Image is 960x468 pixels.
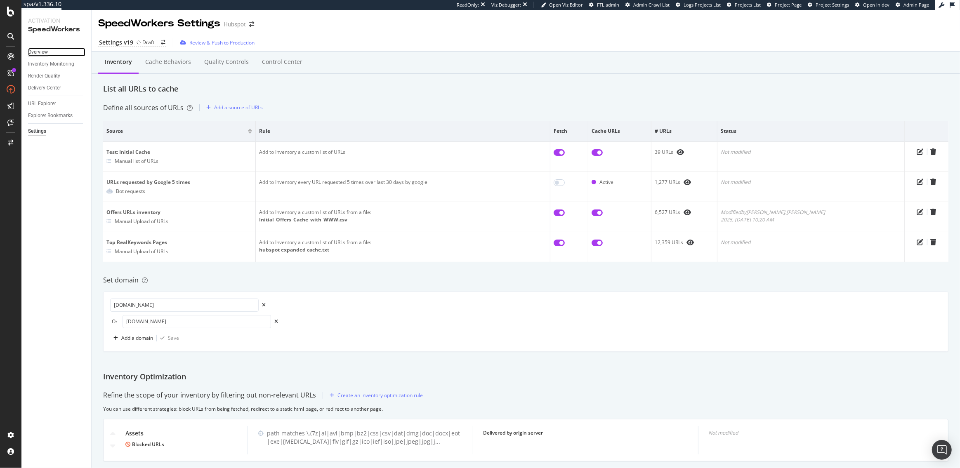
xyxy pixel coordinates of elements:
[28,111,85,120] a: Explorer Bookmarks
[684,179,691,186] div: eye
[337,392,423,399] div: Create an inventory optimization rule
[116,188,145,195] div: Bot requests
[633,2,670,8] span: Admin Crawl List
[931,179,936,185] div: trash
[28,16,85,25] div: Activation
[28,48,85,56] a: Overview
[110,332,153,345] button: Add a domain
[931,239,936,245] div: trash
[549,2,583,8] span: Open Viz Editor
[110,442,116,450] div: caret-down
[168,334,179,341] div: Save
[655,179,714,186] div: 1,277 URLs
[103,372,948,382] div: Inventory Optimization
[597,2,619,8] span: FTL admin
[676,2,721,8] a: Logs Projects List
[99,38,133,47] div: Settings v19
[256,142,550,172] td: Add to Inventory a custom list of URLs
[98,16,220,31] div: SpeedWorkers Settings
[28,25,85,34] div: SpeedWorkers
[249,21,254,27] div: arrow-right-arrow-left
[775,2,802,8] span: Project Page
[267,429,463,446] div: path matches \.(7z|ai|avi|bmp|bz2|css|csv|dat|dmg|doc|docx|eot|exe|[MEDICAL_DATA]|flv|gif|gz|ico|...
[684,2,721,8] span: Logs Projects List
[541,2,583,8] a: Open Viz Editor
[224,20,246,28] div: Hubspot
[142,39,154,46] div: Draft
[28,60,85,68] a: Inventory Monitoring
[103,103,193,113] div: Define all sources of URLs
[931,209,936,215] div: trash
[655,239,714,246] div: 12,359 URLs
[125,429,238,437] div: Assets
[721,148,901,156] div: Not modified
[115,158,158,165] div: Manual list of URLs
[28,84,85,92] a: Delivery Center
[274,319,278,324] div: times
[655,209,714,216] div: 6,527 URLs
[28,72,60,80] div: Render Quality
[684,209,691,216] div: eye
[115,248,168,255] div: Manual Upload of URLs
[816,2,849,8] span: Project Settings
[105,58,132,66] div: Inventory
[483,429,688,436] div: Delivered by origin server
[28,84,61,92] div: Delivery Center
[599,179,613,186] div: Active
[110,318,119,325] div: Or
[589,2,619,8] a: FTL admin
[677,149,684,155] div: eye
[262,303,266,308] div: times
[103,84,948,94] div: List all URLs to cache
[808,2,849,8] a: Project Settings
[625,2,670,8] a: Admin Crawl List
[145,58,191,66] div: Cache behaviors
[721,179,901,186] div: Not modified
[592,127,646,135] span: Cache URLs
[28,111,73,120] div: Explorer Bookmarks
[708,429,913,436] div: Not modified
[125,441,238,448] div: Blocked URLs
[727,2,761,8] a: Projects List
[554,127,583,135] span: Fetch
[115,218,168,225] div: Manual Upload of URLs
[28,99,85,108] a: URL Explorer
[204,58,249,66] div: Quality Controls
[256,172,550,202] td: Add to Inventory every URL requested 5 times over last 30 days by google
[721,127,899,135] span: Status
[917,148,924,155] div: pen-to-square
[855,2,889,8] a: Open in dev
[106,179,252,186] div: URLs requested by Google 5 times
[106,239,252,246] div: Top RealKeywords Pages
[931,148,936,155] div: trash
[721,239,901,246] div: Not modified
[491,2,521,8] div: Viz Debugger:
[917,179,924,185] div: pen-to-square
[203,101,263,114] button: Add a source of URLs
[903,2,929,8] span: Admin Page
[28,60,74,68] div: Inventory Monitoring
[932,440,952,460] div: Open Intercom Messenger
[177,36,255,49] button: Review & Push to Production
[103,275,948,285] div: Set domain
[214,104,263,111] div: Add a source of URLs
[106,148,252,156] div: Test: Initial Cache
[735,2,761,8] span: Projects List
[326,389,423,402] button: Create an inventory optimization rule
[28,127,46,136] div: Settings
[917,239,924,245] div: pen-to-square
[161,40,165,45] div: arrow-right-arrow-left
[103,405,948,412] div: You can use different strategies: block URLs from being fetched, redirect to a static html page, ...
[106,127,246,135] span: Source
[103,390,316,400] div: Refine the scope of your inventory by filtering out non-relevant URLs
[28,127,85,136] a: Settings
[655,127,712,135] span: # URLs
[457,2,479,8] div: ReadOnly:
[686,239,694,246] div: eye
[721,209,901,223] div: Modified by [PERSON_NAME].[PERSON_NAME] 2025, [DATE] 10:20 AM
[189,39,255,46] div: Review & Push to Production
[110,430,116,438] div: caret-up
[259,216,547,223] div: Initial_Offers_Cache_with_WWW.csv
[655,148,714,156] div: 39 URLs
[262,58,302,66] div: Control Center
